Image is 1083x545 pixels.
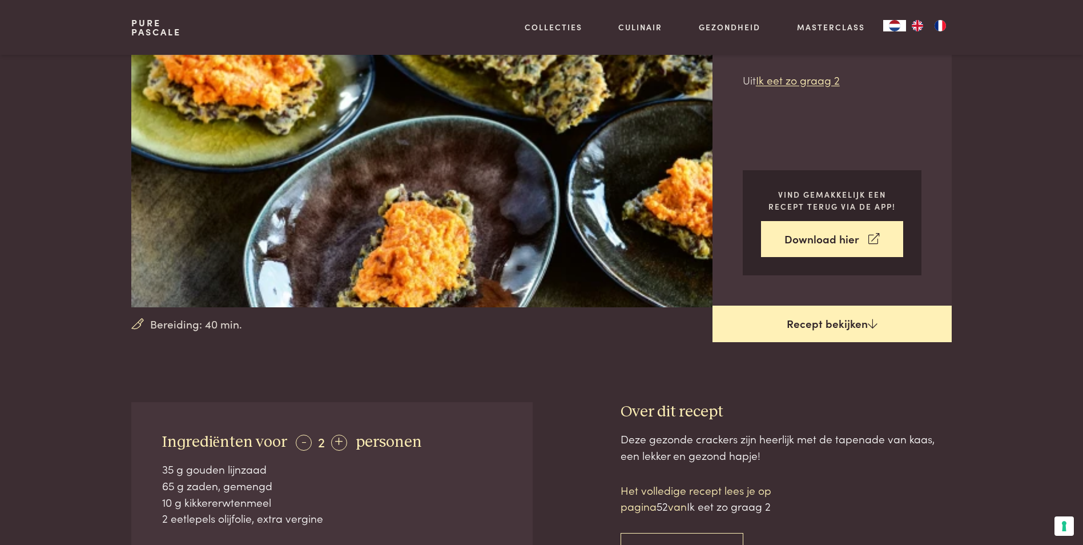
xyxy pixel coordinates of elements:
div: Deze gezonde crackers zijn heerlijk met de tapenade van kaas, een lekker en gezond hapje! [621,431,952,463]
div: Language [883,20,906,31]
a: PurePascale [131,18,181,37]
a: Download hier [761,221,903,257]
span: Ingrediënten voor [162,434,287,450]
aside: Language selected: Nederlands [883,20,952,31]
a: Recept bekijken [712,306,952,342]
a: FR [929,20,952,31]
div: + [331,435,347,451]
span: Ik eet zo graag 2 [687,498,771,514]
div: 65 g zaden, gemengd [162,478,502,494]
a: Gezondheid [699,21,760,33]
a: EN [906,20,929,31]
span: Bereiding: 40 min. [150,316,242,332]
p: Uit [743,72,846,89]
div: 10 g kikkererwtenmeel [162,494,502,511]
a: NL [883,20,906,31]
div: 35 g gouden lijnzaad [162,461,502,478]
ul: Language list [906,20,952,31]
span: 2 [318,432,325,451]
span: 52 [657,498,668,514]
a: Collecties [525,21,582,33]
a: Ik eet zo graag 2 [756,72,840,87]
p: Het volledige recept lees je op pagina van [621,482,815,515]
div: - [296,435,312,451]
div: 2 eetlepels olijfolie, extra vergine [162,510,502,527]
span: personen [356,434,422,450]
a: Masterclass [797,21,865,33]
p: Vind gemakkelijk een recept terug via de app! [761,189,903,212]
h3: Over dit recept [621,402,952,422]
button: Uw voorkeuren voor toestemming voor trackingtechnologieën [1054,516,1074,536]
a: Culinair [618,21,662,33]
